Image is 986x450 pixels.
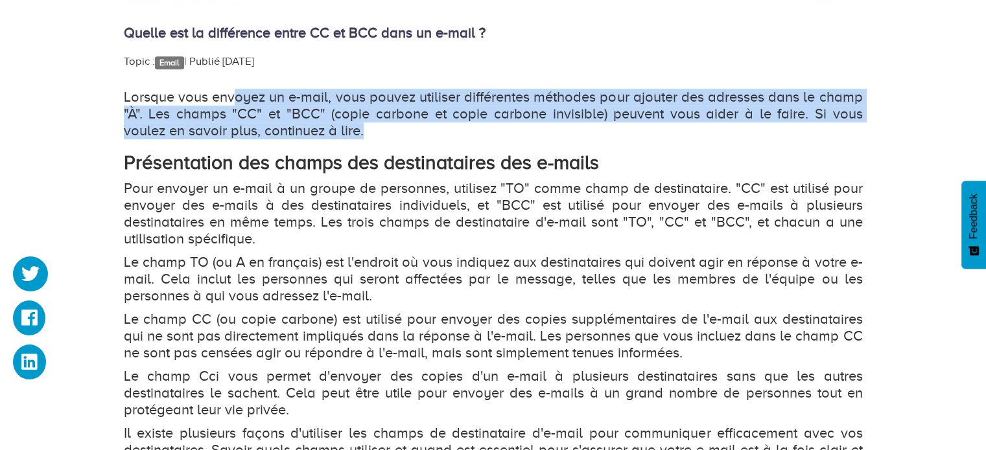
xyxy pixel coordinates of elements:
p: Pour envoyer un e-mail à un groupe de personnes, utilisez "TO" comme champ de destinataire. "CC" ... [124,180,863,247]
strong: Présentation des champs des destinataires des e-mails [124,152,599,174]
span: Publié [DATE] [189,55,254,67]
h4: Quelle est la différence entre CC et BCC dans un e-mail ? [124,25,863,41]
span: Topic : | [124,55,187,67]
p: Le champ Cci vous permet d'envoyer des copies d'un e-mail à plusieurs destinataires sans que les ... [124,368,863,418]
span: Feedback [968,194,980,239]
button: Feedback - Afficher l’enquête [961,181,986,269]
p: Le champ CC (ou copie carbone) est utilisé pour envoyer des copies supplémentaires de l'e-mail au... [124,311,863,361]
p: Le champ TO (ou A en français) est l'endroit où vous indiquez aux destinataires qui doivent agir ... [124,254,863,304]
a: Email [155,56,184,69]
p: Lorsque vous envoyez un e-mail, vous pouvez utiliser différentes méthodes pour ajouter des adress... [124,89,863,139]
